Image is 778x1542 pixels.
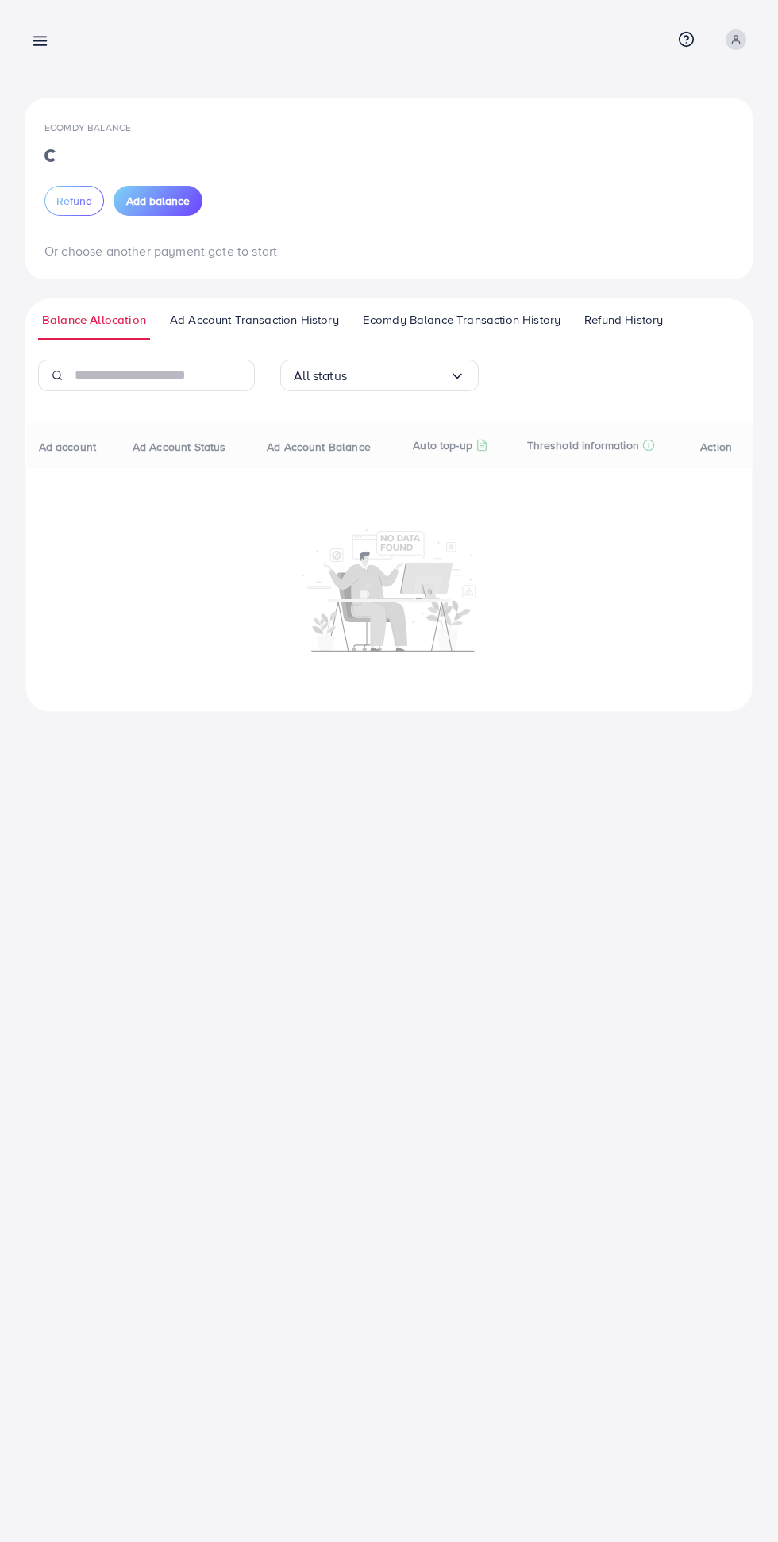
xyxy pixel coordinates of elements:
[42,311,146,329] span: Balance Allocation
[294,363,347,388] span: All status
[44,121,131,134] span: Ecomdy Balance
[126,193,190,209] span: Add balance
[584,311,663,329] span: Refund History
[44,241,734,260] p: Or choose another payment gate to start
[56,193,92,209] span: Refund
[44,186,104,216] button: Refund
[170,311,339,329] span: Ad Account Transaction History
[347,363,449,388] input: Search for option
[363,311,560,329] span: Ecomdy Balance Transaction History
[114,186,202,216] button: Add balance
[280,360,479,391] div: Search for option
